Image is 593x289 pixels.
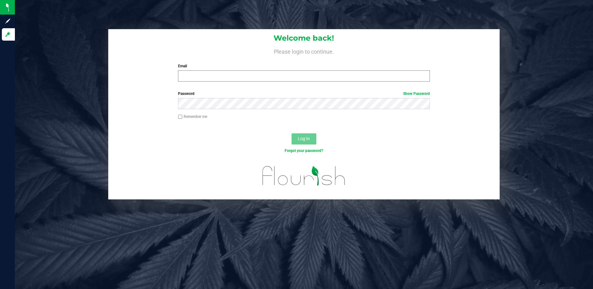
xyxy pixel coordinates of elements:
[255,160,353,192] img: flourish_logo.svg
[292,133,316,144] button: Log In
[108,47,500,55] h4: Please login to continue.
[5,18,11,24] inline-svg: Sign up
[298,136,310,141] span: Log In
[403,91,430,96] a: Show Password
[178,91,194,96] span: Password
[108,34,500,42] h1: Welcome back!
[178,63,430,69] label: Email
[178,114,207,119] label: Remember me
[5,31,11,38] inline-svg: Log in
[285,149,323,153] a: Forgot your password?
[178,115,182,119] input: Remember me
